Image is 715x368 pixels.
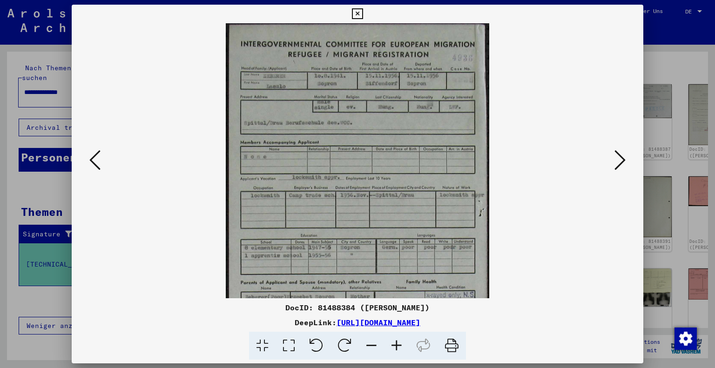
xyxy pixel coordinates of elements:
a: [URL][DOMAIN_NAME] [337,318,420,327]
div: DocID: 81488384 ([PERSON_NAME]) [72,302,644,313]
div: Zustimmung ändern [674,327,696,349]
div: DeepLink: [72,317,644,328]
img: Zustimmung ändern [675,328,697,350]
